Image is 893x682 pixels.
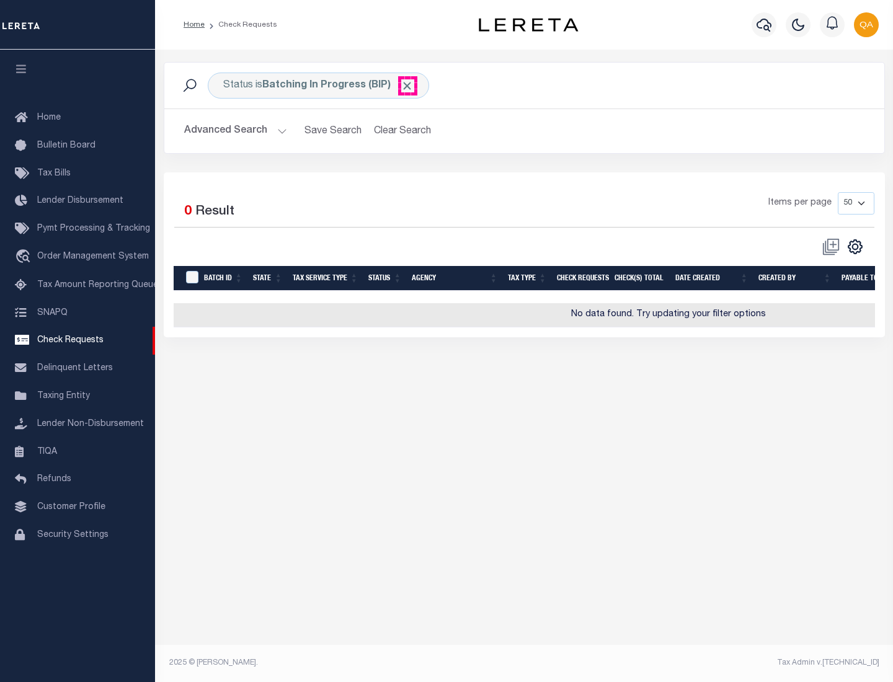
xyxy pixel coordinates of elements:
[184,21,205,29] a: Home
[248,266,288,291] th: State: activate to sort column ascending
[205,19,277,30] li: Check Requests
[401,79,414,92] span: Click to Remove
[37,169,71,178] span: Tax Bills
[37,113,61,122] span: Home
[262,81,414,91] b: Batching In Progress (BIP)
[37,364,113,373] span: Delinquent Letters
[195,202,234,222] label: Result
[670,266,753,291] th: Date Created: activate to sort column ascending
[37,252,149,261] span: Order Management System
[184,205,192,218] span: 0
[369,119,437,143] button: Clear Search
[552,266,610,291] th: Check Requests
[37,392,90,401] span: Taxing Entity
[184,119,287,143] button: Advanced Search
[160,657,525,668] div: 2025 © [PERSON_NAME].
[37,141,96,150] span: Bulletin Board
[533,657,879,668] div: Tax Admin v.[TECHNICAL_ID]
[363,266,407,291] th: Status: activate to sort column ascending
[37,503,105,511] span: Customer Profile
[768,197,832,210] span: Items per page
[610,266,670,291] th: Check(s) Total
[37,281,158,290] span: Tax Amount Reporting Queue
[37,447,57,456] span: TIQA
[479,18,578,32] img: logo-dark.svg
[37,308,68,317] span: SNAPQ
[37,420,144,428] span: Lender Non-Disbursement
[208,73,429,99] div: Status is
[407,266,503,291] th: Agency: activate to sort column ascending
[288,266,363,291] th: Tax Service Type: activate to sort column ascending
[37,475,71,484] span: Refunds
[297,119,369,143] button: Save Search
[753,266,837,291] th: Created By: activate to sort column ascending
[37,531,109,539] span: Security Settings
[15,249,35,265] i: travel_explore
[37,224,150,233] span: Pymt Processing & Tracking
[503,266,552,291] th: Tax Type: activate to sort column ascending
[37,197,123,205] span: Lender Disbursement
[854,12,879,37] img: svg+xml;base64,PHN2ZyB4bWxucz0iaHR0cDovL3d3dy53My5vcmcvMjAwMC9zdmciIHBvaW50ZXItZXZlbnRzPSJub25lIi...
[37,336,104,345] span: Check Requests
[199,266,248,291] th: Batch Id: activate to sort column ascending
